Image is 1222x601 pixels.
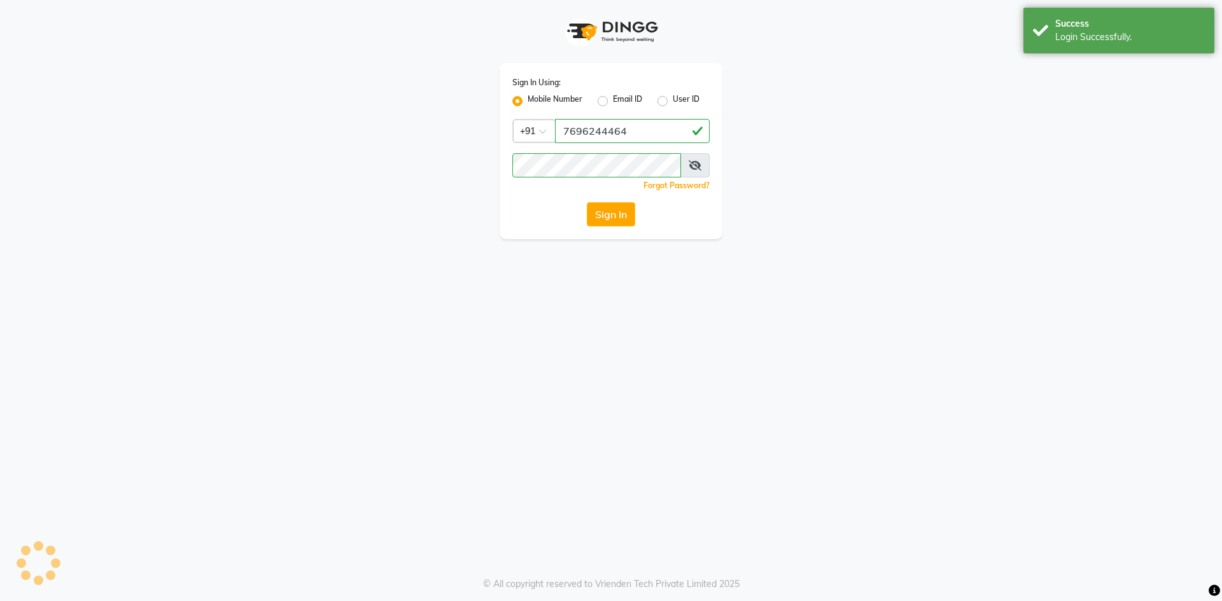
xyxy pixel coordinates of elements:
input: Username [555,119,710,143]
img: logo1.svg [560,13,662,50]
label: User ID [673,93,699,109]
input: Username [512,153,681,177]
div: Login Successfully. [1055,31,1205,44]
a: Forgot Password? [643,181,710,190]
button: Sign In [587,202,635,226]
div: Success [1055,17,1205,31]
label: Sign In Using: [512,77,561,88]
label: Mobile Number [528,93,582,109]
label: Email ID [613,93,642,109]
